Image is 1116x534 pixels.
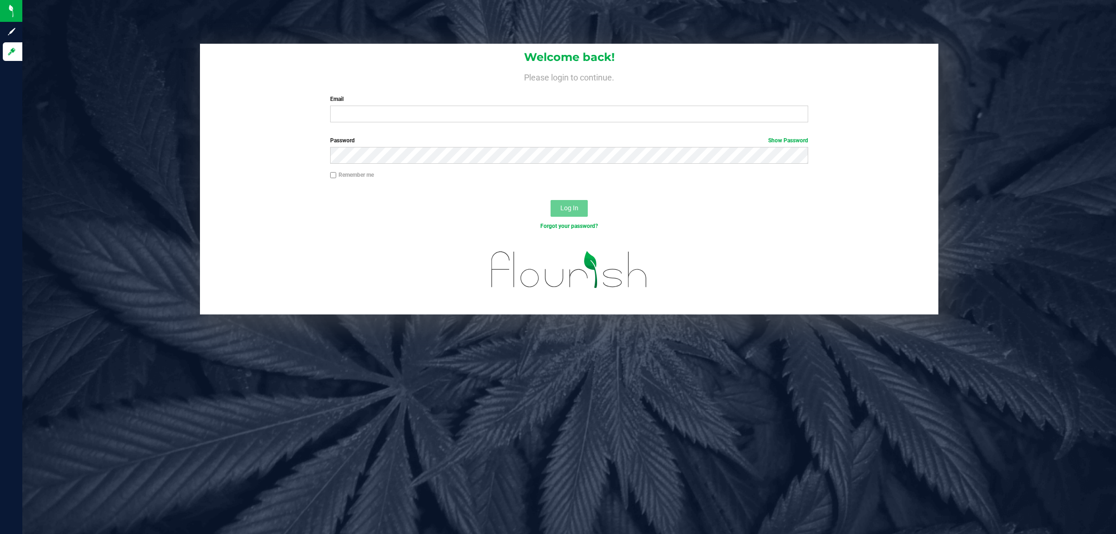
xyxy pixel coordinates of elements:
span: Password [330,137,355,144]
label: Email [330,95,809,103]
a: Show Password [768,137,808,144]
h4: Please login to continue. [200,71,938,82]
a: Forgot your password? [540,223,598,229]
img: flourish_logo.svg [477,240,662,300]
inline-svg: Sign up [7,27,16,36]
input: Remember me [330,172,337,179]
h1: Welcome back! [200,51,938,63]
label: Remember me [330,171,374,179]
inline-svg: Log in [7,47,16,56]
span: Log In [560,204,578,212]
button: Log In [551,200,588,217]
